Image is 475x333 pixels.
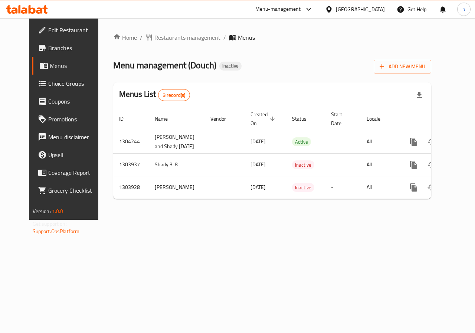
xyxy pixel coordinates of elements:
[331,110,352,128] span: Start Date
[423,133,440,151] button: Change Status
[292,160,314,169] div: Inactive
[48,150,102,159] span: Upsell
[423,156,440,174] button: Change Status
[32,164,108,182] a: Coverage Report
[361,176,399,199] td: All
[210,114,236,123] span: Vendor
[250,110,277,128] span: Created On
[158,92,190,99] span: 3 record(s)
[250,182,266,192] span: [DATE]
[32,110,108,128] a: Promotions
[405,156,423,174] button: more
[48,97,102,106] span: Coupons
[361,130,399,153] td: All
[32,128,108,146] a: Menu disclaimer
[119,114,133,123] span: ID
[367,114,390,123] span: Locale
[32,146,108,164] a: Upsell
[149,176,204,199] td: [PERSON_NAME]
[292,161,314,169] span: Inactive
[149,130,204,153] td: [PERSON_NAME] and Shady [DATE]
[50,61,102,70] span: Menus
[48,79,102,88] span: Choice Groups
[119,89,190,101] h2: Menus List
[48,186,102,195] span: Grocery Checklist
[238,33,255,42] span: Menus
[149,153,204,176] td: Shady 3-8
[33,219,67,229] span: Get support on:
[155,114,177,123] span: Name
[292,137,311,146] div: Active
[292,183,314,192] span: Inactive
[113,33,137,42] a: Home
[380,62,425,71] span: Add New Menu
[374,60,431,74] button: Add New Menu
[32,39,108,57] a: Branches
[113,153,149,176] td: 1303937
[48,26,102,35] span: Edit Restaurant
[32,57,108,75] a: Menus
[32,21,108,39] a: Edit Restaurant
[462,5,465,13] span: b
[325,153,361,176] td: -
[250,160,266,169] span: [DATE]
[113,130,149,153] td: 1304244
[48,133,102,141] span: Menu disclaimer
[219,63,242,69] span: Inactive
[48,115,102,124] span: Promotions
[32,75,108,92] a: Choice Groups
[32,182,108,199] a: Grocery Checklist
[405,133,423,151] button: more
[223,33,226,42] li: /
[255,5,301,14] div: Menu-management
[113,33,431,42] nav: breadcrumb
[145,33,220,42] a: Restaurants management
[48,43,102,52] span: Branches
[140,33,142,42] li: /
[48,168,102,177] span: Coverage Report
[292,138,311,146] span: Active
[336,5,385,13] div: [GEOGRAPHIC_DATA]
[33,206,51,216] span: Version:
[405,179,423,196] button: more
[292,114,316,123] span: Status
[250,137,266,146] span: [DATE]
[361,153,399,176] td: All
[325,176,361,199] td: -
[113,176,149,199] td: 1303928
[113,57,216,74] span: Menu management ( Douch )
[325,130,361,153] td: -
[154,33,220,42] span: Restaurants management
[423,179,440,196] button: Change Status
[33,226,80,236] a: Support.OpsPlatform
[52,206,63,216] span: 1.0.0
[32,92,108,110] a: Coupons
